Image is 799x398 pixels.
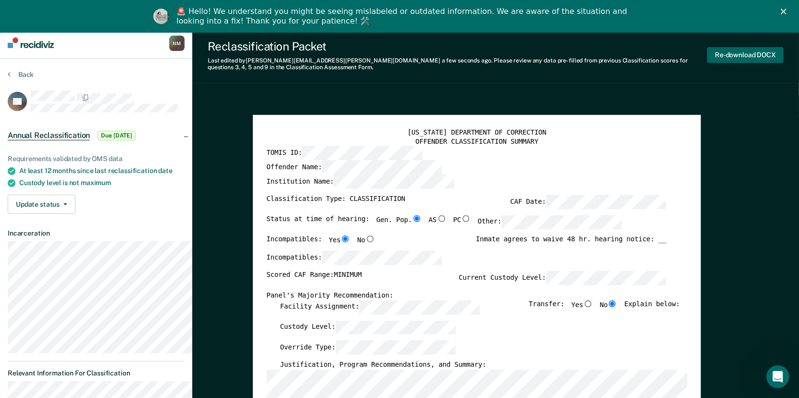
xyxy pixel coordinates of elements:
[266,271,362,286] label: Scored CAF Range: MINIMUM
[280,320,456,335] label: Custody Level:
[19,167,185,175] div: At least 12 months since last reclassification
[511,195,666,209] label: CAF Date:
[98,131,136,140] span: Due [DATE]
[302,146,423,160] input: TOMIS ID:
[8,155,185,163] div: Requirements validated by OMS data
[280,340,456,355] label: Override Type:
[8,229,185,237] dt: Incarceration
[8,131,90,140] span: Annual Reclassification
[81,179,111,187] span: maximum
[546,195,666,209] input: CAF Date:
[501,215,622,229] input: Other:
[360,300,480,314] input: Facility Assignment:
[208,57,707,71] div: Last edited by [PERSON_NAME][EMAIL_ADDRESS][PERSON_NAME][DOMAIN_NAME] . Please review any data pr...
[766,365,789,388] iframe: Intercom live chat
[153,9,169,24] img: Profile image for Kim
[8,70,34,79] button: Back
[266,291,666,300] div: Panel's Majority Recommendation:
[442,57,491,64] span: a few seconds ago
[8,37,54,48] img: Recidiviz
[365,235,375,242] input: No
[208,39,707,53] div: Reclassification Packet
[8,369,185,377] dt: Relevant Information For Classification
[322,160,442,174] input: Offender Name:
[334,174,454,189] input: Institution Name:
[8,195,75,214] button: Update status
[781,9,790,14] div: Close
[176,7,630,26] div: 🚨 Hello! We understand you might be seeing mislabeled or outdated information. We are aware of th...
[476,235,666,250] div: Inmate agrees to waive 48 hr. hearing notice: __
[266,195,405,209] label: Classification Type: CLASSIFICATION
[158,167,172,174] span: date
[266,160,442,174] label: Offender Name:
[266,137,687,146] div: OFFENDER CLASSIFICATION SUMMARY
[266,146,422,160] label: TOMIS ID:
[707,47,784,63] button: Re-download DOCX
[169,36,185,51] div: N M
[266,235,375,250] div: Incompatibles:
[608,300,617,307] input: No
[412,215,422,222] input: Gen. Pop.
[461,215,471,222] input: PC
[19,179,185,187] div: Custody level is not
[600,300,618,314] label: No
[546,271,666,286] input: Current Custody Level:
[280,361,487,370] label: Justification, Program Recommendations, and Summary:
[429,215,447,229] label: AS
[336,340,456,355] input: Override Type:
[459,271,666,286] label: Current Custody Level:
[357,235,375,245] label: No
[266,174,454,189] label: Institution Name:
[376,215,422,229] label: Gen. Pop.
[478,215,622,229] label: Other:
[280,300,480,314] label: Facility Assignment:
[169,36,185,51] button: NM
[437,215,446,222] input: AS
[266,215,622,235] div: Status at time of hearing:
[529,300,680,320] div: Transfer: Explain below:
[322,251,442,265] input: Incompatibles:
[453,215,471,229] label: PC
[266,128,687,137] div: [US_STATE] DEPARTMENT OF CORRECTION
[341,235,350,242] input: Yes
[329,235,350,245] label: Yes
[336,320,456,335] input: Custody Level:
[572,300,593,314] label: Yes
[583,300,593,307] input: Yes
[266,251,442,265] label: Incompatibles:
